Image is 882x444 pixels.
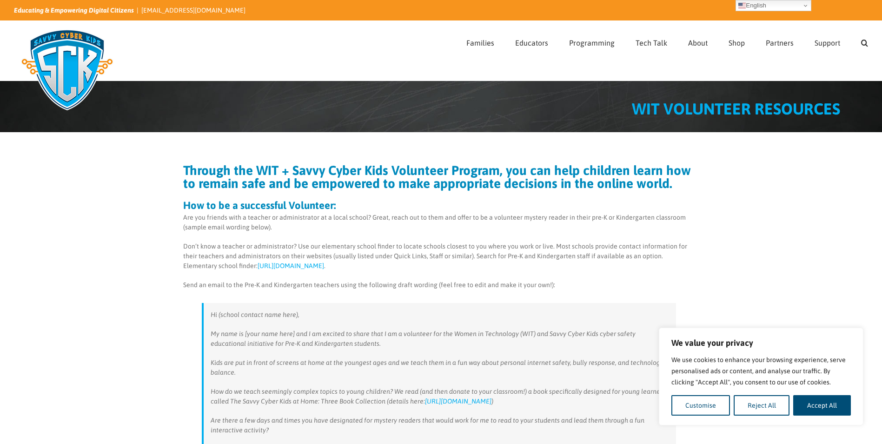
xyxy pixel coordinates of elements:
strong: How to be a successful Volunteer: [183,199,336,211]
a: Educators [515,21,548,62]
nav: Main Menu [466,21,868,62]
a: [URL][DOMAIN_NAME] [425,397,491,405]
p: How do we teach seemingly complex topics to young children? We read (and then donate to your clas... [211,387,669,406]
img: Savvy Cyber Kids Logo [14,23,120,116]
a: [URL][DOMAIN_NAME] [258,262,324,269]
a: Programming [569,21,615,62]
a: Search [861,21,868,62]
a: Tech Talk [636,21,667,62]
a: About [688,21,708,62]
span: Educators [515,39,548,47]
p: Hi (school contact name here), [211,310,669,320]
img: en [738,2,746,9]
p: My name is [your name here] and I am excited to share that I am a volunteer for the Women in Tech... [211,329,669,349]
p: Don’t know a teacher or administrator? Use our elementary school finder to locate schools closest... [183,242,695,271]
span: Are you friends with a teacher or administrator at a local school? Great, reach out to them and o... [183,214,686,231]
span: Tech Talk [636,39,667,47]
span: Support [815,39,840,47]
button: Accept All [793,395,851,416]
button: Reject All [734,395,790,416]
a: Families [466,21,494,62]
h2: Through the WIT + Savvy Cyber Kids Volunteer Program, you can help children learn how to remain s... [183,164,695,190]
p: We value your privacy [671,337,851,349]
p: Are there a few days and times you have designated for mystery readers that would work for me to ... [211,416,669,435]
span: Families [466,39,494,47]
a: Support [815,21,840,62]
i: Educating & Empowering Digital Citizens [14,7,134,14]
button: Customise [671,395,730,416]
a: Partners [766,21,794,62]
span: Shop [729,39,745,47]
span: About [688,39,708,47]
span: Partners [766,39,794,47]
p: We use cookies to enhance your browsing experience, serve personalised ads or content, and analys... [671,354,851,388]
a: [EMAIL_ADDRESS][DOMAIN_NAME] [141,7,245,14]
span: Programming [569,39,615,47]
a: Shop [729,21,745,62]
p: Kids are put in front of screens at home at the youngest ages and we teach them in a fun way abou... [211,358,669,377]
span: WIT VOLUNTEER RESOURCES [632,100,840,118]
p: Send an email to the Pre-K and Kindergarten teachers using the following draft wording (feel free... [183,280,695,290]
